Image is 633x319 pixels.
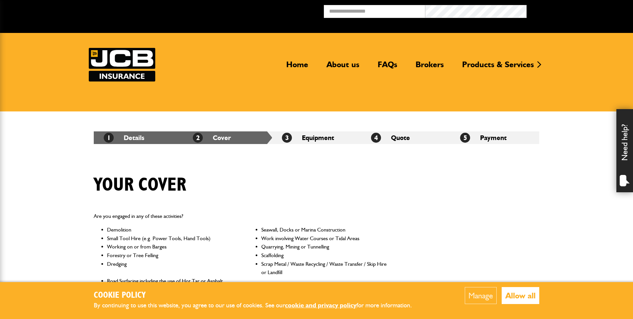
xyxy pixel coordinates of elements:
[282,133,292,143] span: 3
[285,301,356,309] a: cookie and privacy policy
[183,131,272,144] li: Cover
[94,212,387,221] p: Are you engaged in any of these activities?
[321,60,364,75] a: About us
[281,60,313,75] a: Home
[261,251,387,260] li: Scaffolding
[371,133,381,143] span: 4
[361,131,450,144] li: Quote
[527,5,628,15] button: Broker Login
[107,226,233,234] li: Demolition
[107,260,233,277] li: Dredging
[460,133,470,143] span: 5
[104,133,114,143] span: 1
[89,48,155,81] img: JCB Insurance Services logo
[107,234,233,243] li: Small Tool Hire (e.g. Power Tools, Hand Tools)
[261,234,387,243] li: Work involving Water Courses or Tidal Areas
[107,242,233,251] li: Working on or from Barges
[272,131,361,144] li: Equipment
[465,287,497,304] button: Manage
[94,174,186,196] h1: Your cover
[261,226,387,234] li: Seawall, Docks or Marina Construction
[450,131,539,144] li: Payment
[89,48,155,81] a: JCB Insurance Services
[411,60,449,75] a: Brokers
[457,60,539,75] a: Products & Services
[261,260,387,277] li: Scrap Metal / Waste Recycling / Waste Transfer / Skip Hire or Landfill
[107,251,233,260] li: Forestry or Tree Felling
[94,290,423,301] h2: Cookie Policy
[616,109,633,192] div: Need help?
[502,287,539,304] button: Allow all
[94,300,423,311] p: By continuing to use this website, you agree to our use of cookies. See our for more information.
[104,134,144,142] a: 1Details
[261,242,387,251] li: Quarrying, Mining or Tunnelling
[193,133,203,143] span: 2
[373,60,402,75] a: FAQs
[107,277,233,285] li: Road Surfacing including the use of Hot Tar or Asphalt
